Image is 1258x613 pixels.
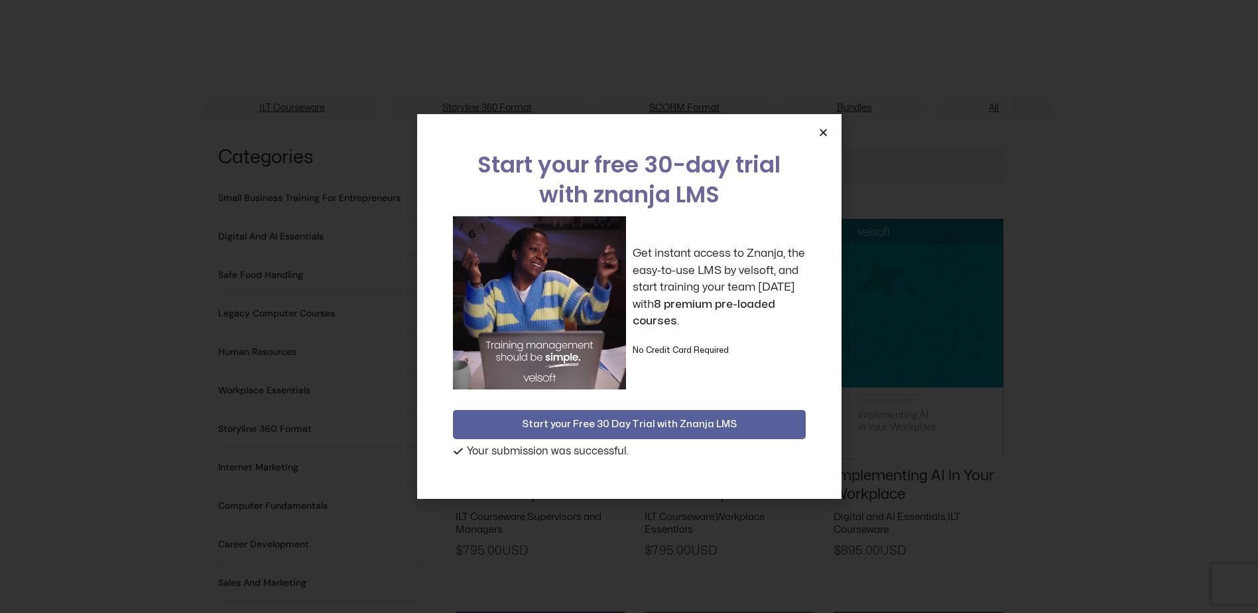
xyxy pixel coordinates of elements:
[633,346,729,354] strong: No Credit Card Required
[453,150,806,210] h2: Start your free 30-day trial with znanja LMS
[818,127,828,137] a: Close
[633,245,806,330] p: Get instant access to Znanja, the easy-to-use LMS by velsoft, and start training your team [DATE]...
[453,216,626,389] img: a woman sitting at her laptop dancing
[633,299,775,327] strong: 8 premium pre-loaded courses
[453,410,806,439] button: Start your Free 30 Day Trial with Znanja LMS
[522,417,737,433] span: Start your Free 30 Day Trial with Znanja LMS
[453,446,806,457] div: Your submission was successful.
